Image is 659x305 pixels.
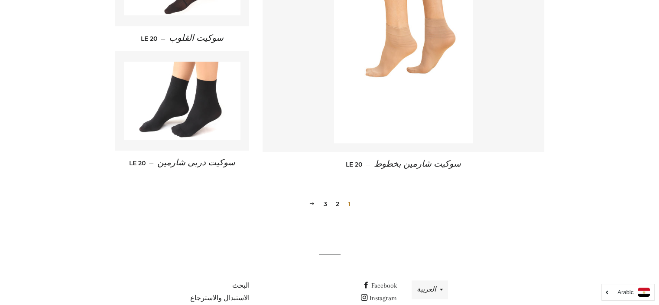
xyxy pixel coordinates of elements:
span: 1 [344,197,354,210]
a: سوكيت القلوب — LE 20 [115,26,250,51]
span: — [149,159,154,167]
a: 2 [332,197,343,210]
span: سوكيت شارمين بخطوط [374,159,461,169]
i: Arabic [617,289,633,295]
span: LE 20 [129,159,146,167]
span: سوكيت القلوب [169,33,224,43]
span: LE 20 [141,35,157,43]
a: 3 [320,197,331,210]
a: Arabic [606,288,650,297]
a: Facebook [362,282,396,289]
button: العربية [412,280,448,299]
span: LE 20 [346,161,362,168]
a: Instagram [360,294,396,302]
a: الاستبدال والاسترجاع [190,294,249,302]
a: سوكيت دربى شارمين — LE 20 [115,151,250,175]
a: البحث [232,282,249,289]
a: سوكيت شارمين بخطوط — LE 20 [263,152,544,177]
span: — [366,161,370,168]
span: سوكيت دربى شارمين [157,158,235,167]
span: — [161,35,166,43]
